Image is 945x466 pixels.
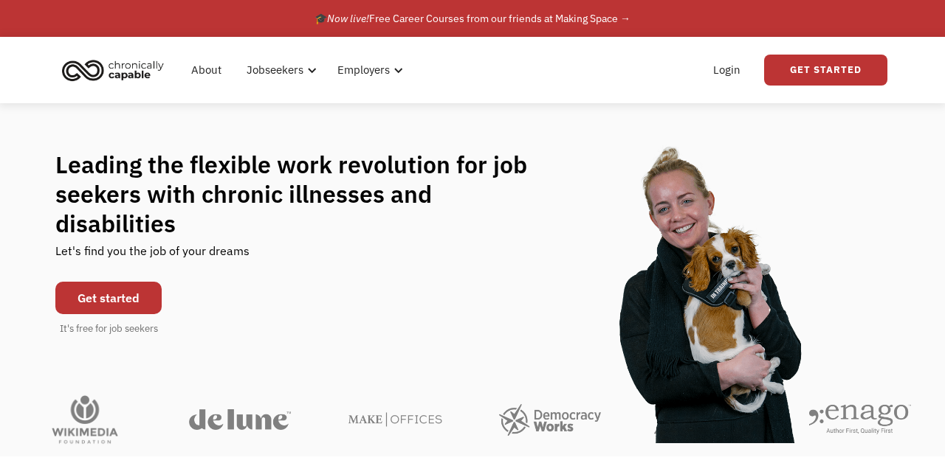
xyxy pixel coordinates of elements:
a: About [182,46,230,94]
div: It's free for job seekers [60,321,158,336]
div: Let's find you the job of your dreams [55,238,250,274]
a: home [58,54,175,86]
div: Jobseekers [238,46,321,94]
a: Login [704,46,749,94]
div: Employers [329,46,408,94]
h1: Leading the flexible work revolution for job seekers with chronic illnesses and disabilities [55,150,556,238]
img: Chronically Capable logo [58,54,168,86]
a: Get Started [764,55,887,86]
div: Employers [337,61,390,79]
div: Jobseekers [247,61,303,79]
a: Get started [55,282,162,314]
em: Now live! [327,12,369,25]
div: 🎓 Free Career Courses from our friends at Making Space → [315,10,630,27]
